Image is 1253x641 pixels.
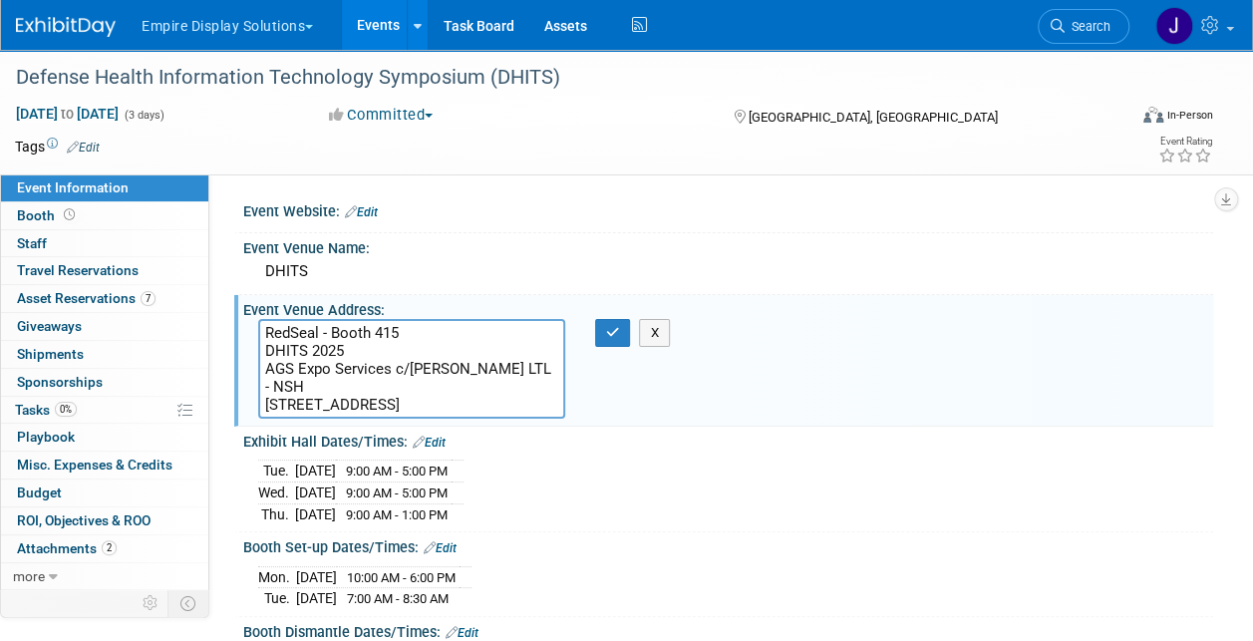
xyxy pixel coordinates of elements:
[295,461,336,482] td: [DATE]
[123,109,164,122] span: (3 days)
[1,285,208,312] a: Asset Reservations7
[346,464,448,479] span: 9:00 AM - 5:00 PM
[55,402,77,417] span: 0%
[17,512,151,528] span: ROI, Objectives & ROO
[1143,107,1163,123] img: Format-Inperson.png
[446,626,478,640] a: Edit
[1,202,208,229] a: Booth
[296,566,337,588] td: [DATE]
[13,568,45,584] span: more
[60,207,79,222] span: Booth not reserved yet
[1166,108,1213,123] div: In-Person
[102,540,117,555] span: 2
[67,141,100,155] a: Edit
[17,484,62,500] span: Budget
[141,291,156,306] span: 7
[1,257,208,284] a: Travel Reservations
[17,179,129,195] span: Event Information
[347,570,456,585] span: 10:00 AM - 6:00 PM
[1,174,208,201] a: Event Information
[1155,7,1193,45] img: Jessica Luyster
[295,482,336,504] td: [DATE]
[17,346,84,362] span: Shipments
[295,503,336,524] td: [DATE]
[17,374,103,390] span: Sponsorships
[243,233,1213,258] div: Event Venue Name:
[17,429,75,445] span: Playbook
[15,402,77,418] span: Tasks
[424,541,457,555] a: Edit
[1,313,208,340] a: Giveaways
[413,436,446,450] a: Edit
[15,137,100,157] td: Tags
[17,457,172,473] span: Misc. Expenses & Credits
[258,461,295,482] td: Tue.
[1,369,208,396] a: Sponsorships
[134,590,168,616] td: Personalize Event Tab Strip
[17,290,156,306] span: Asset Reservations
[1,230,208,257] a: Staff
[17,235,47,251] span: Staff
[15,105,120,123] span: [DATE] [DATE]
[243,427,1213,453] div: Exhibit Hall Dates/Times:
[346,507,448,522] span: 9:00 AM - 1:00 PM
[346,485,448,500] span: 9:00 AM - 5:00 PM
[243,295,1213,320] div: Event Venue Address:
[243,532,1213,558] div: Booth Set-up Dates/Times:
[1,507,208,534] a: ROI, Objectives & ROO
[1039,104,1213,134] div: Event Format
[16,17,116,37] img: ExhibitDay
[1,452,208,479] a: Misc. Expenses & Credits
[17,318,82,334] span: Giveaways
[322,105,441,126] button: Committed
[17,540,117,556] span: Attachments
[258,566,296,588] td: Mon.
[58,106,77,122] span: to
[1,563,208,590] a: more
[1038,9,1129,44] a: Search
[258,256,1198,287] div: DHITS
[1,397,208,424] a: Tasks0%
[258,503,295,524] td: Thu.
[345,205,378,219] a: Edit
[258,482,295,504] td: Wed.
[749,110,998,125] span: [GEOGRAPHIC_DATA], [GEOGRAPHIC_DATA]
[243,196,1213,222] div: Event Website:
[168,590,209,616] td: Toggle Event Tabs
[17,207,79,223] span: Booth
[258,588,296,609] td: Tue.
[1,424,208,451] a: Playbook
[1,535,208,562] a: Attachments2
[347,591,449,606] span: 7:00 AM - 8:30 AM
[1158,137,1212,147] div: Event Rating
[639,319,670,347] button: X
[17,262,139,278] span: Travel Reservations
[1065,19,1110,34] span: Search
[9,60,1110,96] div: Defense Health Information Technology Symposium (DHITS)
[1,341,208,368] a: Shipments
[296,588,337,609] td: [DATE]
[1,480,208,506] a: Budget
